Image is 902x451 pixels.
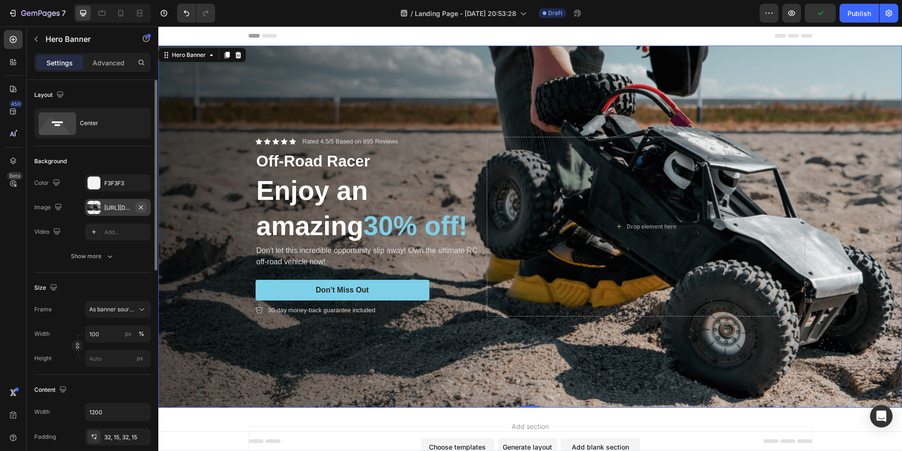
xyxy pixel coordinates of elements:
button: Show more [34,248,151,265]
input: px [85,350,151,367]
p: 30-day money-back guarantee included [110,279,217,289]
div: Image [34,201,64,214]
button: 7 [4,4,70,23]
div: px [125,330,132,338]
div: [URL][DOMAIN_NAME] [104,204,132,212]
div: Publish [848,8,871,18]
label: Height [34,354,52,363]
p: Settings [47,58,73,68]
iframe: Design area [158,26,902,451]
span: Landing Page - [DATE] 20:53:28 [415,8,516,18]
button: % [123,328,134,340]
div: Beta [7,172,23,180]
div: % [139,330,144,338]
div: Layout [34,89,66,102]
div: Hero Banner [12,24,49,33]
div: Open Intercom Messenger [870,405,893,427]
button: As banner source [85,301,151,318]
div: Video [34,226,62,238]
span: Add section [350,395,394,405]
span: px [137,355,143,362]
p: Advanced [93,58,124,68]
p: Hero Banner [46,33,125,45]
span: / [411,8,413,18]
span: As banner source [89,305,135,314]
span: Draft [548,9,562,17]
input: Auto [86,404,150,420]
div: 32, 15, 32, 15 [104,433,148,442]
button: Don’t Miss Out [97,253,271,275]
div: Content [34,384,69,396]
div: Background [34,157,67,166]
span: 30% off! [205,184,310,214]
div: Show more [71,252,115,261]
label: Width [34,330,50,338]
button: Publish [840,4,879,23]
button: px [136,328,147,340]
div: Padding [34,433,56,441]
div: Center [80,112,137,134]
input: px% [85,325,151,342]
p: 7 [62,8,66,19]
div: 450 [9,100,23,108]
p: Don't let this incredible opportunity slip away! Own the ultimate RC off-road vehicle now! [98,219,324,241]
div: Color [34,177,62,190]
div: F3F3F3 [104,179,148,188]
label: Frame [34,305,52,314]
div: Don’t Miss Out [157,259,210,269]
div: Undo/Redo [177,4,215,23]
div: Width [34,408,50,416]
div: Add... [104,228,148,237]
div: Size [34,282,59,294]
div: Drop element here [468,197,518,204]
